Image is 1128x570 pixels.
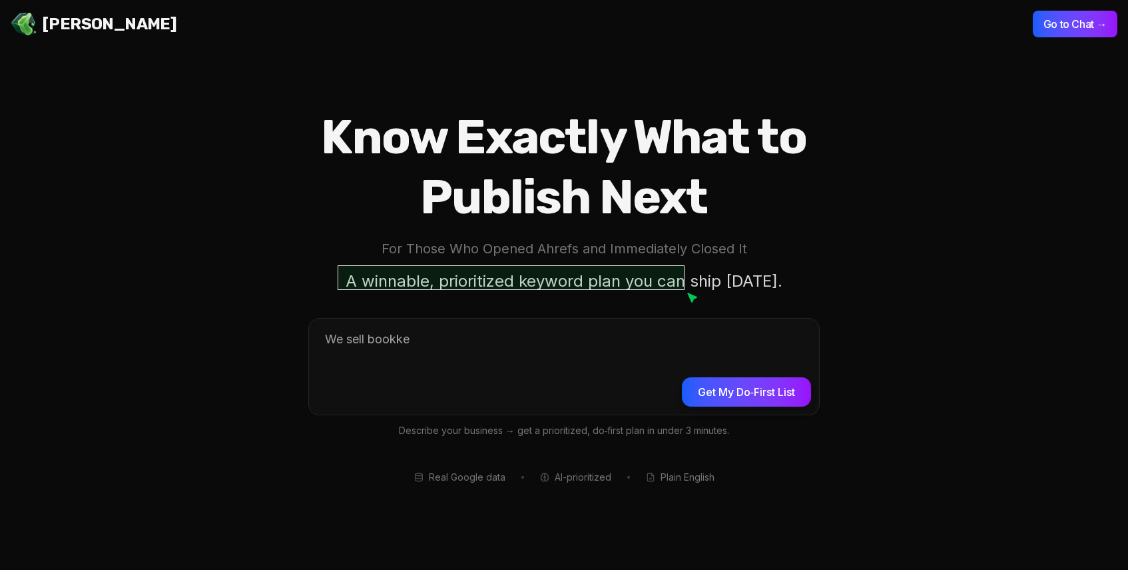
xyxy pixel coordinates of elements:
[266,107,862,227] h1: Know Exactly What to Publish Next
[43,13,176,35] span: [PERSON_NAME]
[1033,11,1117,37] button: Go to Chat →
[308,423,820,439] p: Describe your business → get a prioritized, do‑first plan in under 3 minutes.
[661,471,714,484] span: Plain English
[266,238,862,260] p: For Those Who Opened Ahrefs and Immediately Closed It
[338,265,790,297] p: A winnable, prioritized keyword plan you can ship [DATE].
[1033,17,1117,31] a: Go to Chat →
[11,11,37,37] img: Jello SEO Logo
[555,471,611,484] span: AI-prioritized
[682,377,811,407] button: Get My Do‑First List
[429,471,505,484] span: Real Google data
